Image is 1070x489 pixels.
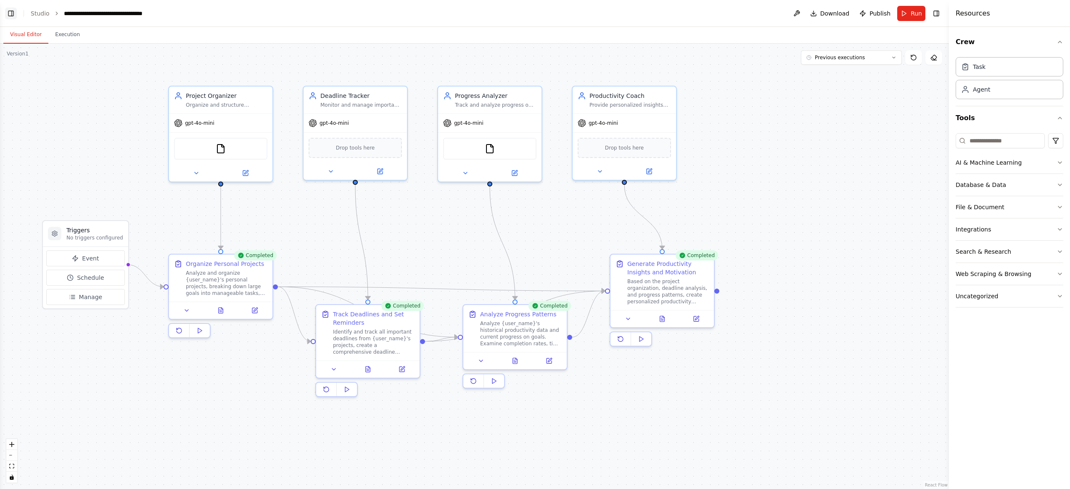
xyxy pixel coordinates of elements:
[7,50,29,57] div: Version 1
[497,356,533,366] button: View output
[381,301,424,311] div: Completed
[956,54,1063,106] div: Crew
[572,86,677,181] div: Productivity CoachProvide personalized insights and recommendations to help {user_name} stay focu...
[222,168,269,178] button: Open in side panel
[572,287,605,342] g: Edge from 8aab3fe5-3aa6-47fc-9441-13aeadf13102 to 1b9d79b1-2608-492f-b2fe-2c3bdf83ea2a
[610,254,715,350] div: CompletedGenerate Productivity Insights and MotivationBased on the project organization, deadline...
[425,287,605,346] g: Edge from 8fd24186-ce67-45eb-8d93-c18c2773cc25 to 1b9d79b1-2608-492f-b2fe-2c3bdf83ea2a
[333,310,415,327] div: Track Deadlines and Set Reminders
[6,439,17,483] div: React Flow controls
[46,270,125,286] button: Schedule
[278,283,605,295] g: Edge from 62da7873-7313-44d1-ab55-82648a37a11e to 1b9d79b1-2608-492f-b2fe-2c3bdf83ea2a
[387,364,416,374] button: Open in side panel
[589,120,618,126] span: gpt-4o-mini
[336,144,375,152] span: Drop tools here
[956,8,990,18] h4: Resources
[869,9,890,18] span: Publish
[3,26,48,44] button: Visual Editor
[956,241,1063,263] button: Search & Research
[333,329,415,355] div: Identify and track all important deadlines from {user_name}'s projects, create a comprehensive de...
[320,120,349,126] span: gpt-4o-mini
[455,102,536,108] div: Track and analyze progress on {user_name}'s goals, monitoring completion rates, identifying patte...
[6,461,17,472] button: fit view
[956,174,1063,196] button: Database & Data
[973,85,990,94] div: Agent
[6,439,17,450] button: zoom in
[807,6,853,21] button: Download
[528,301,571,311] div: Completed
[534,356,563,366] button: Open in side panel
[168,254,273,342] div: CompletedOrganize Personal ProjectsAnalyze and organize {user_name}'s personal projects, breaking...
[627,278,709,305] div: Based on the project organization, deadline analysis, and progress patterns, create personalized ...
[356,166,404,176] button: Open in side panel
[956,285,1063,307] button: Uncategorized
[278,283,311,346] g: Edge from 62da7873-7313-44d1-ab55-82648a37a11e to 8fd24186-ce67-45eb-8d93-c18c2773cc25
[127,260,164,291] g: Edge from triggers to 62da7873-7313-44d1-ab55-82648a37a11e
[455,92,536,100] div: Progress Analyzer
[77,273,104,282] span: Schedule
[956,152,1063,174] button: AI & Machine Learning
[956,106,1063,130] button: Tools
[82,254,99,263] span: Event
[930,8,942,19] button: Hide right sidebar
[480,320,562,347] div: Analyze {user_name}'s historical productivity data and current progress on goals. Examine complet...
[186,270,267,297] div: Analyze and organize {user_name}'s personal projects, breaking down large goals into manageable t...
[956,203,1004,211] div: File & Document
[605,144,644,152] span: Drop tools here
[911,9,922,18] span: Run
[956,247,1011,256] div: Search & Research
[437,86,542,182] div: Progress AnalyzerTrack and analyze progress on {user_name}'s goals, monitoring completion rates, ...
[320,92,402,100] div: Deadline Tracker
[303,86,408,181] div: Deadline TrackerMonitor and manage important deadlines for {user_name}, creating reminder systems...
[46,250,125,266] button: Event
[820,9,850,18] span: Download
[956,270,1031,278] div: Web Scraping & Browsing
[645,314,680,324] button: View output
[956,158,1022,167] div: AI & Machine Learning
[6,472,17,483] button: toggle interactivity
[589,102,671,108] div: Provide personalized insights and recommendations to help {user_name} stay focused and motivated,...
[31,10,50,17] a: Studio
[234,250,277,260] div: Completed
[5,8,17,19] button: Show left sidebar
[48,26,87,44] button: Execution
[486,187,519,300] g: Edge from 8f3552eb-b2c2-4129-9d47-d9a941f52f79 to 8aab3fe5-3aa6-47fc-9441-13aeadf13102
[79,293,103,301] span: Manage
[620,185,666,249] g: Edge from 96337f67-5202-4714-89d1-a10ac9c9458e to 1b9d79b1-2608-492f-b2fe-2c3bdf83ea2a
[42,220,129,309] div: TriggersNo triggers configuredEventScheduleManage
[627,260,709,276] div: Generate Productivity Insights and Motivation
[425,333,458,346] g: Edge from 8fd24186-ce67-45eb-8d93-c18c2773cc25 to 8aab3fe5-3aa6-47fc-9441-13aeadf13102
[351,185,372,300] g: Edge from 21b2f50b-d31e-4bbc-88aa-38ca070663f1 to 8fd24186-ce67-45eb-8d93-c18c2773cc25
[462,304,568,392] div: CompletedAnalyze Progress PatternsAnalyze {user_name}'s historical productivity data and current ...
[203,305,239,315] button: View output
[956,292,998,300] div: Uncategorized
[956,263,1063,285] button: Web Scraping & Browsing
[956,30,1063,54] button: Crew
[676,250,718,260] div: Completed
[897,6,925,21] button: Run
[956,225,991,234] div: Integrations
[315,304,420,400] div: CompletedTrack Deadlines and Set RemindersIdentify and track all important deadlines from {user_n...
[217,187,225,249] g: Edge from d978a00b-de5e-450a-a114-932c3f4dde0b to 62da7873-7313-44d1-ab55-82648a37a11e
[6,450,17,461] button: zoom out
[491,168,538,178] button: Open in side panel
[682,314,711,324] button: Open in side panel
[801,50,902,65] button: Previous executions
[350,364,386,374] button: View output
[956,130,1063,314] div: Tools
[956,196,1063,218] button: File & Document
[66,234,123,241] p: No triggers configured
[186,260,264,268] div: Organize Personal Projects
[46,289,125,305] button: Manage
[240,305,269,315] button: Open in side panel
[956,218,1063,240] button: Integrations
[66,226,123,234] h3: Triggers
[185,120,214,126] span: gpt-4o-mini
[31,9,159,18] nav: breadcrumb
[216,144,226,154] img: FileReadTool
[454,120,483,126] span: gpt-4o-mini
[168,86,273,182] div: Project OrganizerOrganize and structure personal projects for {user_name}, creating clear project...
[480,310,556,318] div: Analyze Progress Patterns
[973,63,985,71] div: Task
[956,181,1006,189] div: Database & Data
